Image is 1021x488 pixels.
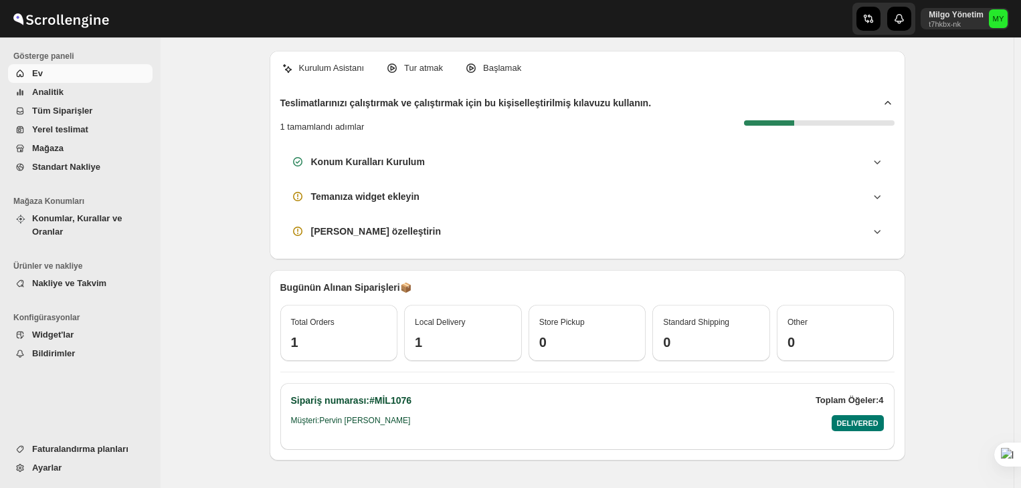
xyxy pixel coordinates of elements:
[8,64,153,83] button: Ev
[989,9,1008,28] span: Milgo Yönetim
[787,318,808,327] span: Other
[291,394,412,407] h2: Sipariş numarası: #MİL1076
[539,318,585,327] span: Store Pickup
[32,162,100,172] span: Standart Nakliye
[8,344,153,363] button: Bildirimler
[539,334,636,350] h3: 0
[663,334,759,350] h3: 0
[32,348,75,358] span: Bildirimler
[13,312,154,323] span: Konfigürasyonlar
[291,318,335,327] span: Total Orders
[8,209,153,241] button: Konumlar, Kurallar ve Oranlar
[13,261,154,271] span: Ürünler ve nakliye
[921,8,1009,29] button: User menu
[663,318,729,327] span: Standard Shipping
[8,459,153,477] button: Ayarlar
[13,196,154,207] span: Mağaza Konumları
[32,68,43,78] span: Ev
[8,83,153,102] button: Analitik
[32,143,64,153] span: Mağaza
[299,62,365,75] p: Kurulum Asistanı
[32,278,106,288] span: Nakliye ve Takvim
[993,15,1004,23] text: MY
[832,415,884,431] div: DELIVERED
[483,62,521,75] p: Başlamak
[32,463,62,473] span: Ayarlar
[280,120,365,134] p: 1 tamamlandı adımlar
[929,9,984,20] p: Milgo Yönetim
[32,106,92,116] span: Tüm Siparişler
[11,2,111,35] img: ScrollEngine
[787,334,884,350] h3: 0
[13,51,154,62] span: Gösterge paneli
[32,87,64,97] span: Analitik
[280,281,895,294] p: Bugünün Alınan Siparişleri 📦
[8,326,153,344] button: Widget'lar
[816,394,884,407] p: Toplam Öğeler: 4
[8,102,153,120] button: Tüm Siparişler
[311,225,441,238] h3: [PERSON_NAME] özelleştirin
[404,62,443,75] p: Tur atmak
[291,334,387,350] h3: 1
[280,96,652,110] h2: Teslimatlarınızı çalıştırmak ve çalıştırmak için bu kişiselleştirilmiş kılavuzu kullanın.
[8,440,153,459] button: Faturalandırma planları
[32,444,128,454] span: Faturalandırma planları
[311,155,425,168] h3: Konum Kuralları Kurulum
[32,213,122,237] span: Konumlar, Kurallar ve Oranlar
[32,330,74,340] span: Widget'lar
[415,318,465,327] span: Local Delivery
[8,274,153,293] button: Nakliye ve Takvim
[32,124,88,134] span: Yerel teslimat
[311,190,420,203] h3: Temanıza widget ekleyin
[291,415,411,431] h6: Müşteri: Pervin [PERSON_NAME]
[929,20,984,28] p: t7hkbx-nk
[415,334,511,350] h3: 1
